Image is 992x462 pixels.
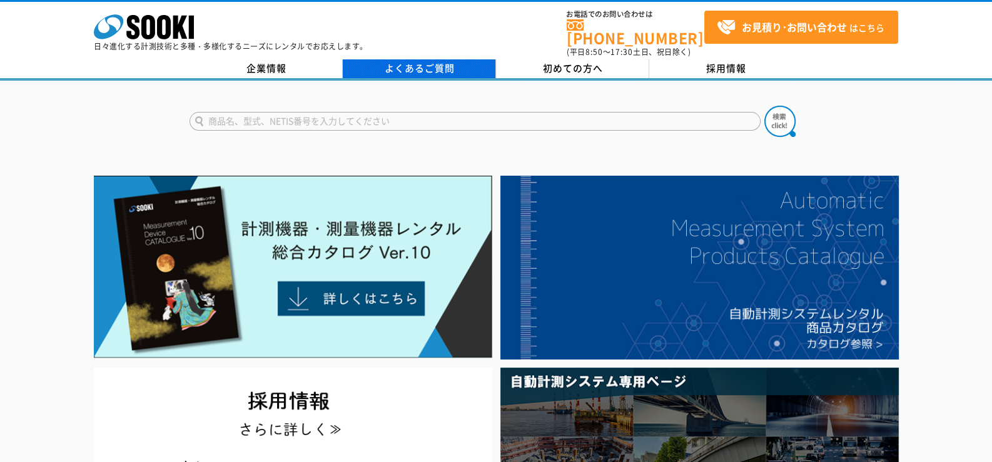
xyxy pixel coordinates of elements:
p: 日々進化する計測技術と多種・多様化するニーズにレンタルでお応えします。 [94,43,368,50]
a: お見積り･お問い合わせはこちら [704,11,898,44]
input: 商品名、型式、NETIS番号を入力してください [190,112,761,131]
span: 17:30 [610,46,633,58]
img: Catalog Ver10 [94,176,492,358]
span: (平日 ～ 土日、祝日除く) [567,46,691,58]
span: お電話でのお問い合わせは [567,11,704,18]
a: [PHONE_NUMBER] [567,19,704,45]
span: 初めての方へ [543,61,603,75]
strong: お見積り･お問い合わせ [742,19,847,34]
a: 採用情報 [649,59,802,78]
a: 企業情報 [190,59,343,78]
span: 8:50 [585,46,603,58]
a: 初めての方へ [496,59,649,78]
img: 自動計測システムカタログ [500,176,899,359]
span: はこちら [717,18,884,37]
a: よくあるご質問 [343,59,496,78]
img: btn_search.png [764,106,796,137]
